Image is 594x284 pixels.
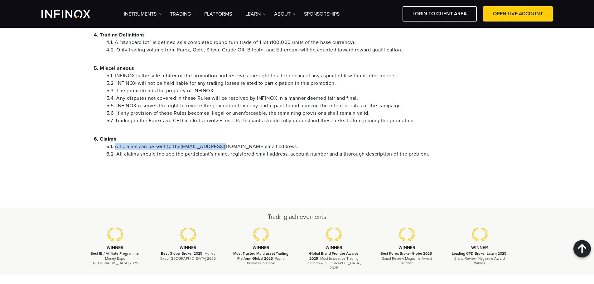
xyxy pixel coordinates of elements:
[326,245,342,250] strong: WINNER
[403,6,477,22] a: LOGIN TO CLIENT AREA
[106,72,500,79] li: 5.1. INFINOX is the sole arbiter of the promotion and reserves the right to alter or cancel any a...
[87,251,144,266] p: - Money Expo [GEOGRAPHIC_DATA] 2025
[274,10,296,18] a: ABOUT
[106,39,500,46] li: 4.1. A “standard lot” is defined as a completed round-turn trade of 1 lot (100,000 units of the b...
[181,143,265,150] a: [EMAIL_ADDRESS][DOMAIN_NAME]
[170,10,196,18] a: TRADING
[378,251,436,266] p: - Brand Review Magazine Award Winner
[94,135,500,143] p: 6. Claims
[304,10,340,18] a: SPONSORSHIPS
[106,87,500,94] li: 5.3. The promotion is the property of INFINOX.
[94,31,500,39] p: 4. Trading Definitions
[124,10,162,18] a: Instruments
[106,102,500,109] li: 5.5. INFINOX reserves the right to revoke the promotion from any participant found abusing the in...
[451,251,508,266] p: - Brand Review Magazine Award Winner
[452,251,506,256] strong: Leading CFD Broker Latam 2025
[305,251,363,270] p: - Most Innovative Trading Platform – [GEOGRAPHIC_DATA], 2025
[483,6,553,22] a: OPEN LIVE ACCOUNT
[161,251,202,256] strong: Best Global Broker 2025
[245,10,266,18] a: Learn
[106,94,500,102] li: 5.4. Any disputes not covered in these Rules will be resolved by INFINOX in a manner deemed fair ...
[204,10,238,18] a: PLATFORMS
[232,251,290,266] p: - World business outlook
[106,143,500,150] li: 6.1. All claims can be sent to the email address.
[106,46,500,54] li: 4.2. Only trading volume from Forex, Gold, Silver, Crude Oil, Bitcoin, and Ethereum will be count...
[90,251,139,256] strong: Best IB / Affiliate Programme
[106,150,500,158] li: 6.2. All claims should include the participant’s name, registered email address, account number a...
[79,213,515,221] h2: Trading achievements
[309,251,359,260] strong: Global Brand Frontier Awards 2025
[94,65,500,72] p: 5. Miscellaneous
[398,245,415,250] strong: WINNER
[471,245,488,250] strong: WINNER
[233,251,288,260] strong: Most Trusted Multi-asset Trading Platform Global 2025
[106,109,500,117] li: 5.6. If any provision of these Rules becomes illegal or unenforceable, the remaining provisions s...
[159,251,217,261] p: - Money Expo [GEOGRAPHIC_DATA] 2025
[107,245,123,250] strong: WINNER
[380,251,432,256] strong: Best Forex Broker Globe 2025
[41,10,105,18] a: INFINOX Logo
[106,79,500,87] li: 5.2. INFINOX will not be held liable for any trading losses related to participation in this prom...
[253,245,269,250] strong: WINNER
[106,117,500,124] li: 5.7. Trading in the Forex and CFD markets involves risk. Participants should fully understand the...
[180,245,196,250] strong: WINNER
